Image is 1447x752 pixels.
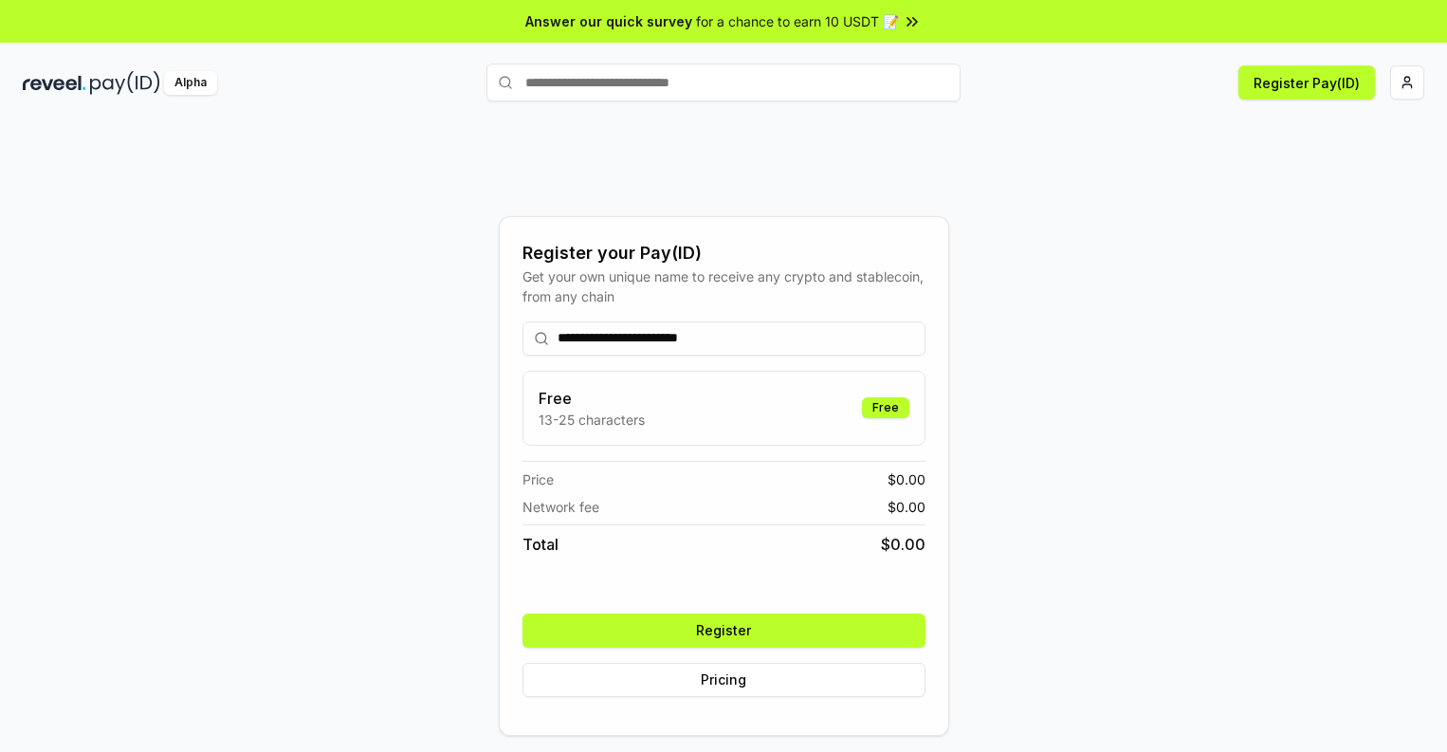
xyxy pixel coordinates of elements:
[1238,65,1375,100] button: Register Pay(ID)
[696,11,899,31] span: for a chance to earn 10 USDT 📝
[539,410,645,430] p: 13-25 characters
[888,469,925,489] span: $ 0.00
[539,387,645,410] h3: Free
[522,469,554,489] span: Price
[23,71,86,95] img: reveel_dark
[522,497,599,517] span: Network fee
[525,11,692,31] span: Answer our quick survey
[888,497,925,517] span: $ 0.00
[862,397,909,418] div: Free
[522,240,925,266] div: Register your Pay(ID)
[522,266,925,306] div: Get your own unique name to receive any crypto and stablecoin, from any chain
[522,533,559,556] span: Total
[90,71,160,95] img: pay_id
[522,614,925,648] button: Register
[881,533,925,556] span: $ 0.00
[164,71,217,95] div: Alpha
[522,663,925,697] button: Pricing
